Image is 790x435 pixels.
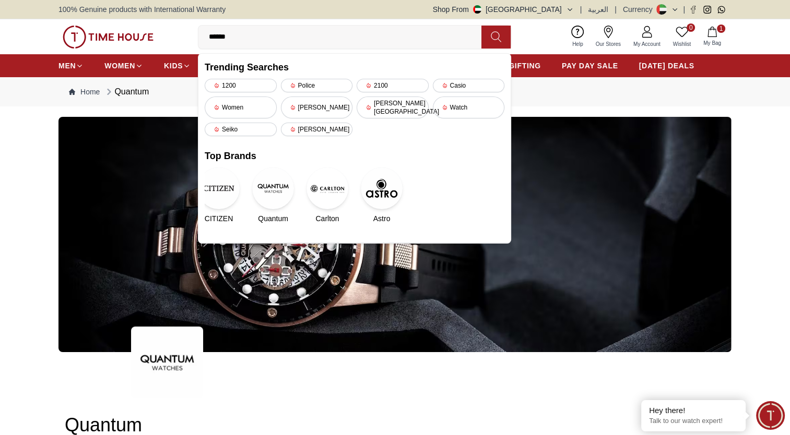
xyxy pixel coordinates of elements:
[592,40,625,48] span: Our Stores
[104,56,143,75] a: WOMEN
[756,401,785,430] div: Chat Widget
[669,40,695,48] span: Wishlist
[205,96,277,118] div: Women
[259,167,287,224] a: QuantumQuantum
[566,23,589,50] a: Help
[433,79,505,92] div: Casio
[58,117,732,352] img: ...
[368,167,396,224] a: AstroAstro
[357,96,429,118] div: [PERSON_NAME][GEOGRAPHIC_DATA]
[131,327,203,398] img: ...
[205,213,233,224] span: CITIZEN
[198,167,240,209] img: CITIZEN
[509,61,541,71] span: GIFTING
[205,123,277,136] div: Seiko
[58,56,84,75] a: MEN
[703,6,711,14] a: Instagram
[667,23,697,50] a: 0Wishlist
[252,167,294,209] img: Quantum
[589,23,627,50] a: Our Stores
[357,79,429,92] div: 2100
[562,56,618,75] a: PAY DAY SALE
[69,87,100,97] a: Home
[687,23,695,32] span: 0
[697,25,727,49] button: 1My Bag
[639,56,694,75] a: [DATE] DEALS
[281,96,353,118] div: [PERSON_NAME]
[649,417,738,426] p: Talk to our watch expert!
[649,405,738,416] div: Hey there!
[361,167,403,209] img: Astro
[683,4,685,15] span: |
[281,79,353,92] div: Police
[639,61,694,71] span: [DATE] DEALS
[63,26,154,49] img: ...
[306,167,348,209] img: Carlton
[568,40,587,48] span: Help
[58,61,76,71] span: MEN
[623,4,657,15] div: Currency
[205,149,504,163] h2: Top Brands
[164,61,183,71] span: KIDS
[205,167,233,224] a: CITIZENCITIZEN
[433,96,505,118] div: Watch
[315,213,339,224] span: Carlton
[58,77,732,106] nav: Breadcrumb
[164,56,191,75] a: KIDS
[313,167,341,224] a: CarltonCarlton
[205,60,504,75] h2: Trending Searches
[615,4,617,15] span: |
[58,4,226,15] span: 100% Genuine products with International Warranty
[104,61,135,71] span: WOMEN
[629,40,665,48] span: My Account
[281,123,353,136] div: [PERSON_NAME]
[699,39,725,47] span: My Bag
[258,213,288,224] span: Quantum
[473,5,481,14] img: United Arab Emirates
[717,6,725,14] a: Whatsapp
[433,4,574,15] button: Shop From[GEOGRAPHIC_DATA]
[104,86,149,98] div: Quantum
[580,4,582,15] span: |
[509,56,541,75] a: GIFTING
[205,79,277,92] div: 1200
[562,61,618,71] span: PAY DAY SALE
[717,25,725,33] span: 1
[689,6,697,14] a: Facebook
[588,4,608,15] button: العربية
[373,213,391,224] span: Astro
